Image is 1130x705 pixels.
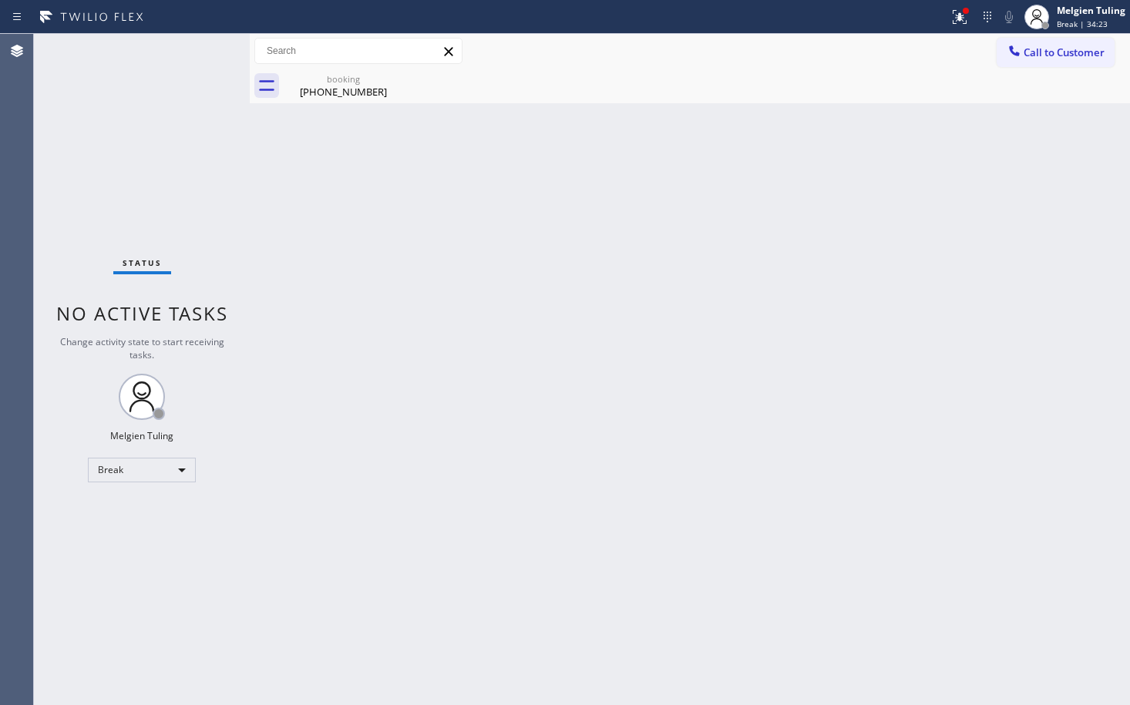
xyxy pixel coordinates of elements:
span: No active tasks [56,300,228,326]
div: [PHONE_NUMBER] [285,85,402,99]
span: Call to Customer [1024,45,1105,59]
span: Change activity state to start receiving tasks. [60,335,224,361]
div: (949) 633-9540 [285,69,402,103]
button: Mute [998,6,1020,28]
input: Search [255,39,462,63]
span: Break | 34:23 [1057,18,1108,29]
span: Status [123,257,162,268]
div: booking [285,73,402,85]
div: Melgien Tuling [110,429,173,442]
div: Break [88,458,196,482]
div: Melgien Tuling [1057,4,1125,17]
button: Call to Customer [997,38,1115,67]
